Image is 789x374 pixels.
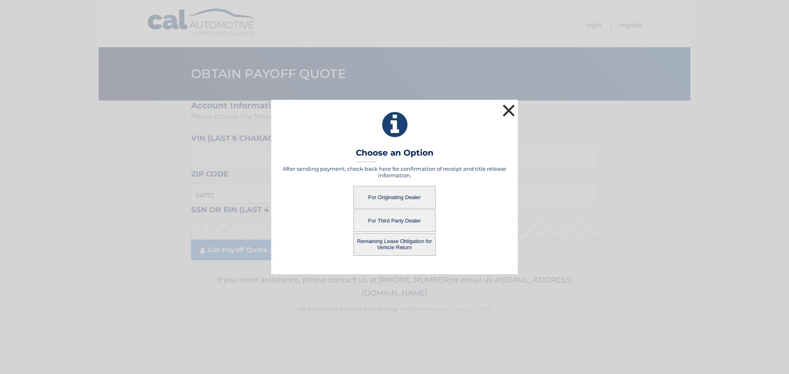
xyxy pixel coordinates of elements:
[353,186,436,209] button: For Originating Dealer
[353,209,436,232] button: For Third Party Dealer
[501,102,517,119] button: ×
[281,165,508,179] h5: After sending payment, check back here for confirmation of receipt and title release information.
[356,148,434,162] h3: Choose an Option
[353,233,436,256] button: Remaining Lease Obligation for Vehicle Return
